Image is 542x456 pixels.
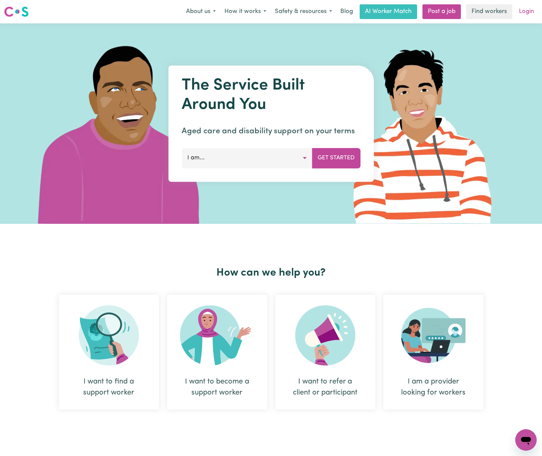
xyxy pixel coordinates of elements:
p: Aged care and disability support on your terms [182,125,360,137]
a: Post a job [422,4,461,19]
a: Blog [336,4,357,19]
a: Login [515,4,538,19]
button: I am... [182,148,312,168]
div: I am a provider looking for workers [399,376,468,398]
a: Careseekers logo [4,4,29,19]
div: I want to refer a client or participant [275,295,375,410]
div: I want to refer a client or participant [291,376,359,398]
button: About us [182,5,220,19]
div: I want to find a support worker [59,295,159,410]
img: Careseekers logo [4,6,29,18]
img: Refer [295,305,355,365]
button: Get Started [312,148,360,168]
h1: The Service Built Around You [182,76,360,115]
div: I want to become a support worker [183,376,251,398]
iframe: Button to launch messaging window [515,429,537,451]
div: I am a provider looking for workers [383,295,484,410]
a: Find workers [466,4,512,19]
img: Become Worker [180,305,254,365]
button: How it works [220,5,270,19]
h2: How can we help you? [55,267,488,279]
img: Search [79,305,139,365]
div: I want to become a support worker [167,295,267,410]
a: AI Worker Match [360,4,417,19]
div: I want to find a support worker [75,376,143,398]
button: Safety & resources [270,5,336,19]
img: Provider [401,305,466,365]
